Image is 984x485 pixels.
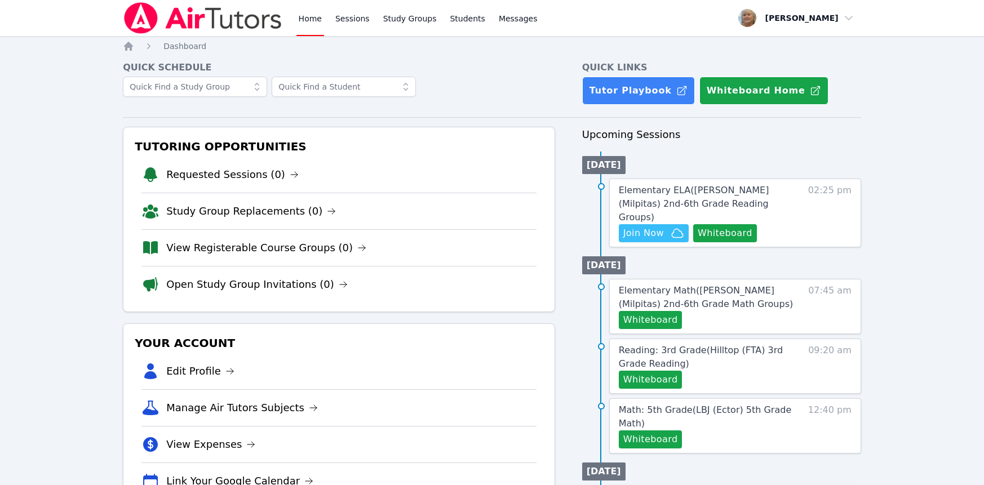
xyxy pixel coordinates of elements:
[166,400,318,416] a: Manage Air Tutors Subjects
[619,284,794,311] a: Elementary Math([PERSON_NAME] (Milpitas) 2nd-6th Grade Math Groups)
[272,77,416,97] input: Quick Find a Student
[619,185,769,223] span: Elementary ELA ( [PERSON_NAME] (Milpitas) 2nd-6th Grade Reading Groups )
[166,363,234,379] a: Edit Profile
[619,345,783,369] span: Reading: 3rd Grade ( Hilltop (FTA) 3rd Grade Reading )
[166,437,255,452] a: View Expenses
[582,156,626,174] li: [DATE]
[123,41,861,52] nav: Breadcrumb
[808,403,852,448] span: 12:40 pm
[132,333,546,353] h3: Your Account
[699,77,828,105] button: Whiteboard Home
[582,462,626,480] li: [DATE]
[619,344,794,371] a: Reading: 3rd Grade(Hilltop (FTA) 3rd Grade Reading)
[619,430,682,448] button: Whiteboard
[619,311,682,329] button: Whiteboard
[619,371,682,389] button: Whiteboard
[132,136,546,157] h3: Tutoring Opportunities
[123,61,555,74] h4: Quick Schedule
[163,41,206,52] a: Dashboard
[693,224,757,242] button: Whiteboard
[499,13,538,24] span: Messages
[123,77,267,97] input: Quick Find a Study Group
[619,403,794,430] a: Math: 5th Grade(LBJ (Ector) 5th Grade Math)
[166,277,348,292] a: Open Study Group Invitations (0)
[582,256,626,274] li: [DATE]
[808,184,852,242] span: 02:25 pm
[808,284,852,329] span: 07:45 am
[582,61,861,74] h4: Quick Links
[619,184,794,224] a: Elementary ELA([PERSON_NAME] (Milpitas) 2nd-6th Grade Reading Groups)
[619,285,793,309] span: Elementary Math ( [PERSON_NAME] (Milpitas) 2nd-6th Grade Math Groups )
[166,240,366,256] a: View Registerable Course Groups (0)
[166,203,336,219] a: Study Group Replacements (0)
[582,127,861,143] h3: Upcoming Sessions
[123,2,282,34] img: Air Tutors
[623,226,664,240] span: Join Now
[619,404,792,429] span: Math: 5th Grade ( LBJ (Ector) 5th Grade Math )
[163,42,206,51] span: Dashboard
[582,77,695,105] a: Tutor Playbook
[166,167,299,183] a: Requested Sessions (0)
[619,224,689,242] button: Join Now
[808,344,852,389] span: 09:20 am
